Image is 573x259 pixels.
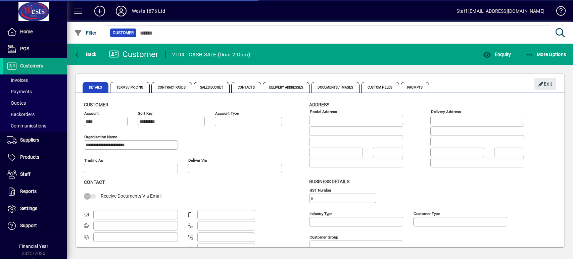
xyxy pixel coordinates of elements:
[73,48,98,60] button: Back
[20,189,37,194] span: Reports
[109,49,158,60] div: Customer
[132,6,165,16] div: Wests 1876 Ltd
[67,48,104,60] app-page-header-button: Back
[3,200,67,217] a: Settings
[7,77,28,83] span: Invoices
[20,154,39,160] span: Products
[74,30,97,36] span: Filter
[361,82,399,93] span: Custom Fields
[83,82,108,93] span: Details
[7,100,26,106] span: Quotes
[457,6,544,16] div: Staff [EMAIL_ADDRESS][DOMAIN_NAME]
[524,48,568,60] button: More Options
[3,149,67,166] a: Products
[101,193,161,199] span: Receive Documents Via Email
[84,102,108,107] span: Customer
[188,158,207,163] mat-label: Deliver via
[20,29,33,34] span: Home
[110,82,150,93] span: Terms / Pricing
[89,5,110,17] button: Add
[20,46,29,51] span: POS
[534,78,556,90] button: Edit
[194,82,230,93] span: Sales Budget
[311,82,360,93] span: Documents / Images
[3,166,67,183] a: Staff
[138,111,152,116] mat-label: Sort key
[483,52,511,57] span: Enquiry
[84,111,99,116] mat-label: Account
[3,41,67,57] a: POS
[74,52,97,57] span: Back
[7,112,35,117] span: Backorders
[3,23,67,40] a: Home
[20,63,43,68] span: Customers
[20,206,37,211] span: Settings
[309,179,349,184] span: Business details
[551,1,565,23] a: Knowledge Base
[3,120,67,132] a: Communications
[231,82,261,93] span: Contacts
[84,158,103,163] mat-label: Trading as
[7,89,32,94] span: Payments
[20,171,31,177] span: Staff
[525,52,566,57] span: More Options
[172,49,250,60] div: 2104 - CASH SALE (Door-2-Door)
[263,82,310,93] span: Delivery Addresses
[309,235,338,239] mat-label: Customer group
[215,111,239,116] mat-label: Account Type
[19,244,48,249] span: Financial Year
[481,48,513,60] button: Enquiry
[3,132,67,149] a: Suppliers
[3,109,67,120] a: Backorders
[84,179,105,185] span: Contact
[309,211,332,216] mat-label: Industry type
[20,137,39,143] span: Suppliers
[401,82,429,93] span: Prompts
[84,135,117,139] mat-label: Organisation name
[3,97,67,109] a: Quotes
[414,211,440,216] mat-label: Customer type
[3,86,67,97] a: Payments
[151,82,192,93] span: Contract Rates
[538,79,553,90] span: Edit
[309,102,329,107] span: Address
[73,27,98,39] button: Filter
[3,74,67,86] a: Invoices
[113,30,134,36] span: Customer
[309,188,331,192] mat-label: GST Number
[7,123,46,128] span: Communications
[20,223,37,228] span: Support
[3,183,67,200] a: Reports
[110,5,132,17] button: Profile
[3,217,67,234] a: Support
